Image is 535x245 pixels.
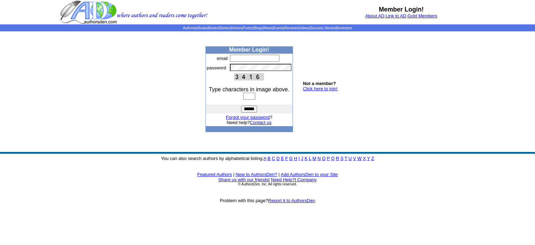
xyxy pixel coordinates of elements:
[267,156,271,161] a: B
[371,156,374,161] a: Z
[264,156,266,161] a: A
[349,156,352,161] a: U
[353,156,356,161] a: V
[207,65,226,70] font: password
[218,177,269,182] a: Share us with our friends
[234,73,264,81] img: This Is CAPTCHA Image
[336,26,352,30] a: Bookstore
[273,26,284,30] a: Events
[318,156,321,161] a: N
[271,177,295,182] a: Need Help?
[297,177,317,182] a: Company
[285,156,288,161] a: F
[322,156,326,161] a: O
[309,156,311,161] a: L
[336,156,339,161] a: R
[276,156,279,161] a: D
[243,26,253,30] a: Poetry
[294,156,297,161] a: H
[408,13,437,18] a: Gold Members
[299,26,309,30] a: Videos
[379,6,424,13] b: Member Login!
[229,47,269,53] b: Member Login!
[365,13,437,18] font: , ,
[285,26,298,30] a: Reviews
[386,13,406,18] a: Link to AD
[226,115,272,120] font: ?
[272,156,275,161] a: C
[269,177,270,182] font: |
[365,13,385,18] a: About AD
[183,26,352,30] span: | | | | | | | | | | | |
[183,26,195,30] a: Authors
[250,120,271,125] a: Contact us
[254,26,263,30] a: Blogs
[344,156,347,161] a: T
[281,172,338,177] a: Add AuthorsDen to your Site
[363,156,366,161] a: X
[303,86,338,91] a: Click here to join!
[217,56,228,61] font: email
[301,156,303,161] a: J
[220,198,315,203] font: Problem with this page?
[295,177,317,182] font: |
[312,156,316,161] a: M
[208,26,218,30] a: Books
[289,156,293,161] a: G
[233,172,234,177] font: |
[264,26,272,30] a: News
[281,156,284,161] a: E
[298,156,300,161] a: I
[327,156,329,161] a: P
[310,26,335,30] a: Success Stories
[238,182,297,186] font: © AuthorsDen, Inc. All rights reserved.
[367,156,370,161] a: Y
[219,26,230,30] a: Stories
[304,156,308,161] a: K
[161,156,374,161] font: You can also search authors by alphabetical listing:
[231,26,242,30] a: Articles
[197,172,232,177] a: Featured Authors
[226,115,270,120] a: Forgot your password
[357,156,362,161] a: W
[196,26,207,30] a: eBooks
[331,156,334,161] a: Q
[278,172,279,177] font: |
[227,120,272,125] font: Need help?
[236,172,277,177] a: New to AuthorsDen?
[340,156,343,161] a: S
[209,86,289,92] font: Type characters in image above.
[268,198,315,203] a: Report it to AuthorsDen
[303,81,336,86] b: Not a member?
